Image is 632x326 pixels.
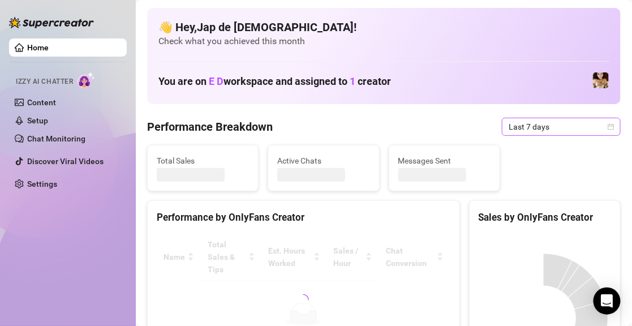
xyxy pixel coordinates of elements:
a: Chat Monitoring [27,134,85,143]
img: AI Chatter [78,72,95,88]
span: Active Chats [277,155,369,167]
div: Open Intercom Messenger [594,288,621,315]
img: vixie [593,72,609,88]
a: Settings [27,179,57,188]
span: Izzy AI Chatter [16,76,73,87]
h1: You are on workspace and assigned to creator [158,75,391,88]
img: logo-BBDzfeDw.svg [9,17,94,28]
a: Setup [27,116,48,125]
div: Performance by OnlyFans Creator [157,210,450,225]
span: Messages Sent [398,155,491,167]
a: Content [27,98,56,107]
span: Last 7 days [509,118,614,135]
span: loading [298,294,309,306]
a: Discover Viral Videos [27,157,104,166]
h4: 👋 Hey, Jap de [DEMOGRAPHIC_DATA] ! [158,19,609,35]
span: Check what you achieved this month [158,35,609,48]
a: Home [27,43,49,52]
h4: Performance Breakdown [147,119,273,135]
span: calendar [608,123,614,130]
span: Total Sales [157,155,249,167]
div: Sales by OnlyFans Creator [479,210,611,225]
span: 1 [350,75,355,87]
span: E D [209,75,223,87]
